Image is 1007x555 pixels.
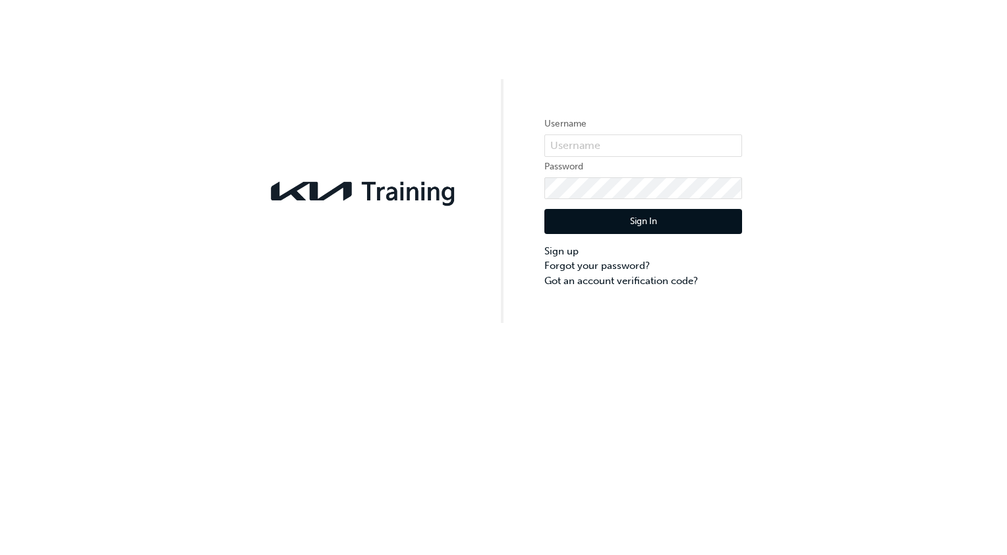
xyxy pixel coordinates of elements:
a: Forgot your password? [544,258,742,274]
label: Username [544,116,742,132]
label: Password [544,159,742,175]
a: Got an account verification code? [544,274,742,289]
a: Sign up [544,244,742,259]
input: Username [544,134,742,157]
button: Sign In [544,209,742,234]
img: kia-training [265,173,463,209]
